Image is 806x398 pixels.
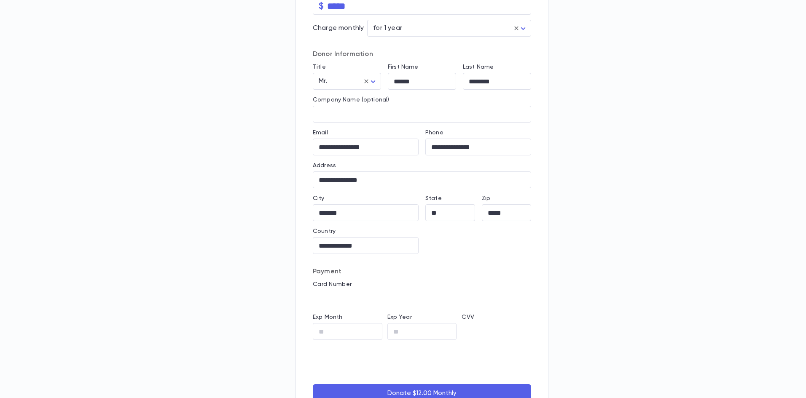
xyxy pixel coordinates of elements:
[313,267,531,276] p: Payment
[463,64,494,70] label: Last Name
[313,162,336,169] label: Address
[313,73,381,90] div: Mr.
[313,281,531,288] p: Card Number
[387,314,412,321] label: Exp Year
[313,64,326,70] label: Title
[313,129,328,136] label: Email
[313,96,389,103] label: Company Name (optional)
[425,129,443,136] label: Phone
[313,195,325,202] label: City
[462,314,531,321] p: CVV
[482,195,490,202] label: Zip
[313,24,364,32] p: Charge monthly
[313,290,531,307] iframe: card
[388,64,418,70] label: First Name
[462,323,531,340] iframe: cvv
[319,2,324,11] p: $
[313,228,336,235] label: Country
[367,20,531,37] div: for 1 year
[313,314,342,321] label: Exp Month
[373,25,402,32] span: for 1 year
[319,78,327,85] span: Mr.
[425,195,442,202] label: State
[313,50,531,59] p: Donor Information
